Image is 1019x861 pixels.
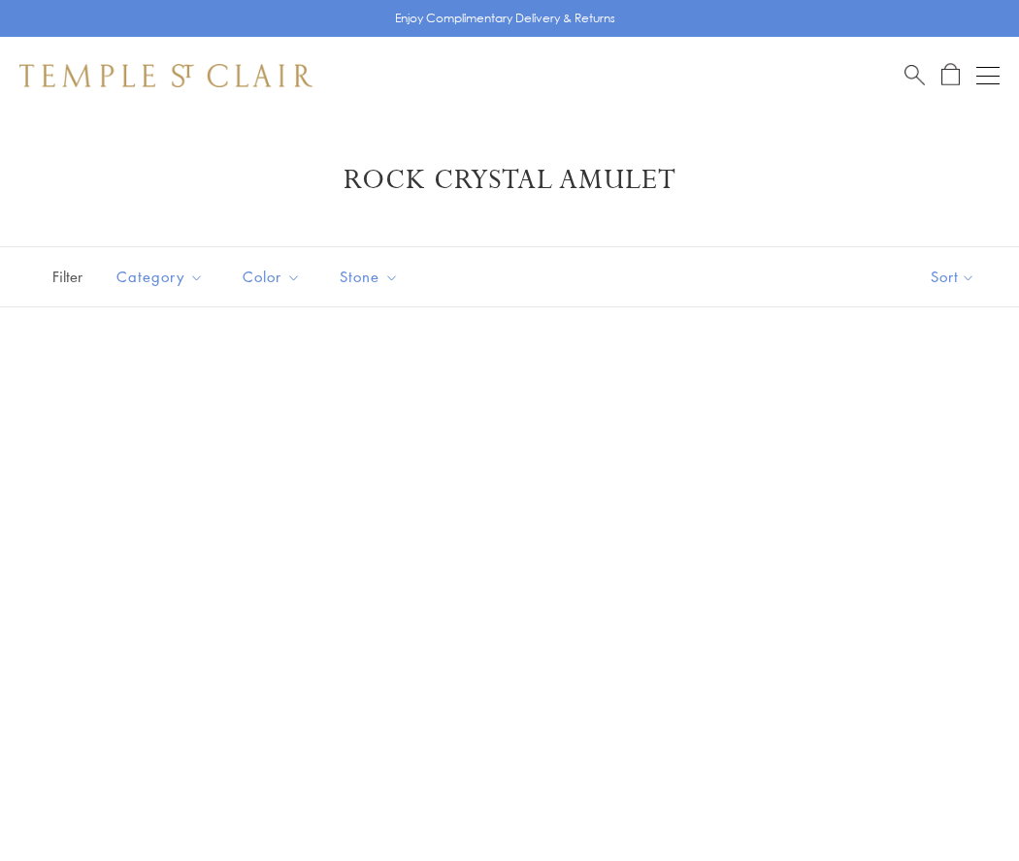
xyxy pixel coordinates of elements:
[228,255,315,299] button: Color
[904,63,925,87] a: Search
[330,265,413,289] span: Stone
[887,247,1019,306] button: Show sort by
[19,64,312,87] img: Temple St. Clair
[102,255,218,299] button: Category
[941,63,960,87] a: Open Shopping Bag
[325,255,413,299] button: Stone
[49,163,970,198] h1: Rock Crystal Amulet
[233,265,315,289] span: Color
[976,64,1000,87] button: Open navigation
[107,265,218,289] span: Category
[395,9,615,28] p: Enjoy Complimentary Delivery & Returns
